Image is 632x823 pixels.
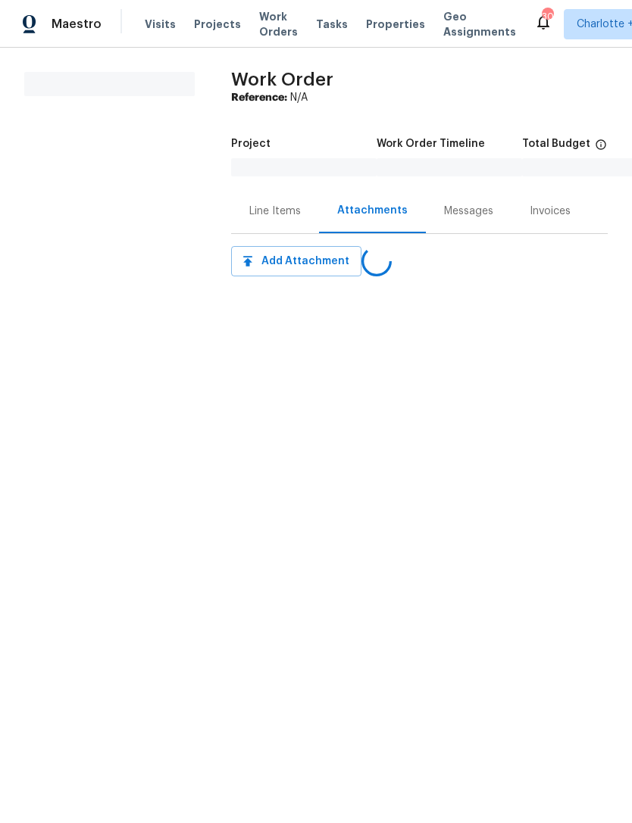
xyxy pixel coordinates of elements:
span: Projects [194,17,241,32]
div: Messages [444,204,493,219]
span: Maestro [52,17,102,32]
span: Geo Assignments [443,9,516,39]
h5: Total Budget [522,139,590,149]
div: Attachments [337,203,408,218]
div: Invoices [530,204,571,219]
div: 302 [542,9,552,24]
span: Work Order [231,70,333,89]
h5: Project [231,139,271,149]
span: Visits [145,17,176,32]
div: Line Items [249,204,301,219]
span: Work Orders [259,9,298,39]
span: Add Attachment [243,252,349,271]
h5: Work Order Timeline [377,139,485,149]
button: Add Attachment [231,246,361,276]
span: Tasks [316,19,348,30]
span: Properties [366,17,425,32]
b: Reference: [231,92,287,103]
span: The total cost of line items that have been proposed by Opendoor. This sum includes line items th... [595,139,607,158]
div: N/A [231,90,608,105]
